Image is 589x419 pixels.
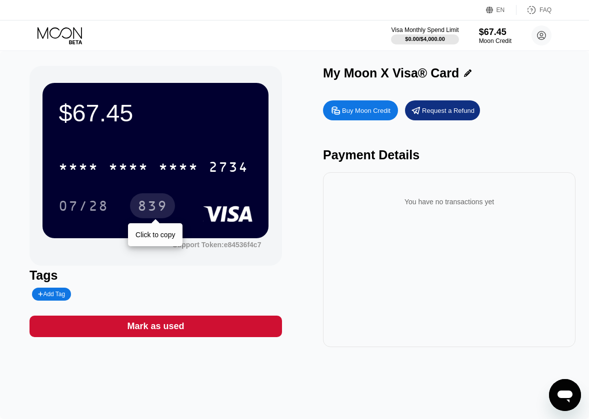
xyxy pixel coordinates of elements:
[422,106,474,115] div: Request a Refund
[127,321,184,332] div: Mark as used
[32,288,71,301] div: Add Tag
[516,5,551,15] div: FAQ
[58,199,108,215] div: 07/28
[331,188,567,216] div: You have no transactions yet
[539,6,551,13] div: FAQ
[405,100,480,120] div: Request a Refund
[391,26,458,33] div: Visa Monthly Spend Limit
[172,241,261,249] div: Support Token:e84536f4c7
[549,379,581,411] iframe: Button to launch messaging window
[29,316,282,337] div: Mark as used
[51,193,116,218] div: 07/28
[208,160,248,176] div: 2734
[137,199,167,215] div: 839
[496,6,505,13] div: EN
[323,148,575,162] div: Payment Details
[342,106,390,115] div: Buy Moon Credit
[323,66,459,80] div: My Moon X Visa® Card
[479,37,511,44] div: Moon Credit
[479,27,511,37] div: $67.45
[135,231,175,239] div: Click to copy
[172,241,261,249] div: Support Token: e84536f4c7
[130,193,175,218] div: 839
[323,100,398,120] div: Buy Moon Credit
[38,291,65,298] div: Add Tag
[486,5,516,15] div: EN
[405,36,445,42] div: $0.00 / $4,000.00
[391,26,458,44] div: Visa Monthly Spend Limit$0.00/$4,000.00
[58,99,252,127] div: $67.45
[479,27,511,44] div: $67.45Moon Credit
[29,268,282,283] div: Tags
